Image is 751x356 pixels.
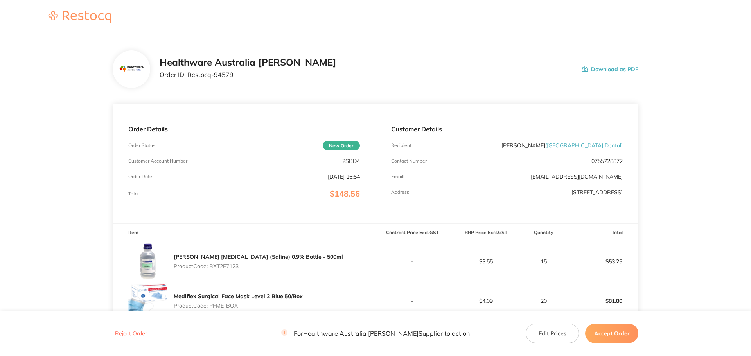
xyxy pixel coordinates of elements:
[160,57,336,68] h2: Healthware Australia [PERSON_NAME]
[113,330,149,337] button: Reject Order
[565,252,638,271] p: $53.25
[376,298,449,304] p: -
[545,142,623,149] span: ( [GEOGRAPHIC_DATA] Dental )
[41,11,119,23] img: Restocq logo
[342,158,360,164] p: 2SBD4
[585,324,638,343] button: Accept Order
[449,258,522,265] p: $3.55
[128,174,152,179] p: Order Date
[376,258,449,265] p: -
[523,224,565,242] th: Quantity
[281,330,470,337] p: For Healthware Australia [PERSON_NAME] Supplier to action
[328,174,360,180] p: [DATE] 16:54
[391,143,411,148] p: Recipient
[128,158,187,164] p: Customer Account Number
[160,71,336,78] p: Order ID: Restocq- 94579
[174,302,303,309] p: Product Code: PFME-BOX
[128,281,167,320] img: NDQ2OWtoeA
[128,242,167,281] img: bW1uMTYyMg
[128,125,360,132] p: Order Details
[391,125,623,132] p: Customer Details
[41,11,119,24] a: Restocq logo
[113,224,375,242] th: Item
[174,253,343,260] a: [PERSON_NAME] [MEDICAL_DATA] (Saline) 0.9% Bottle - 500ml
[119,57,144,82] img: Mjc2MnhocQ
[571,189,623,195] p: [STREET_ADDRESS]
[391,158,427,164] p: Contact Number
[523,298,564,304] p: 20
[449,298,522,304] p: $4.09
[449,224,523,242] th: RRP Price Excl. GST
[565,292,638,310] p: $81.80
[375,224,449,242] th: Contract Price Excl. GST
[323,141,360,150] span: New Order
[582,57,638,81] button: Download as PDF
[391,174,404,179] p: Emaill
[128,191,139,197] p: Total
[531,173,623,180] a: [EMAIL_ADDRESS][DOMAIN_NAME]
[523,258,564,265] p: 15
[591,158,623,164] p: 0755728872
[501,142,623,148] p: [PERSON_NAME]
[128,143,155,148] p: Order Status
[526,324,579,343] button: Edit Prices
[330,189,360,199] span: $148.56
[391,190,409,195] p: Address
[565,224,638,242] th: Total
[174,293,303,300] a: Mediflex Surgical Face Mask Level 2 Blue 50/Box
[174,263,343,269] p: Product Code: BXT2F7123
